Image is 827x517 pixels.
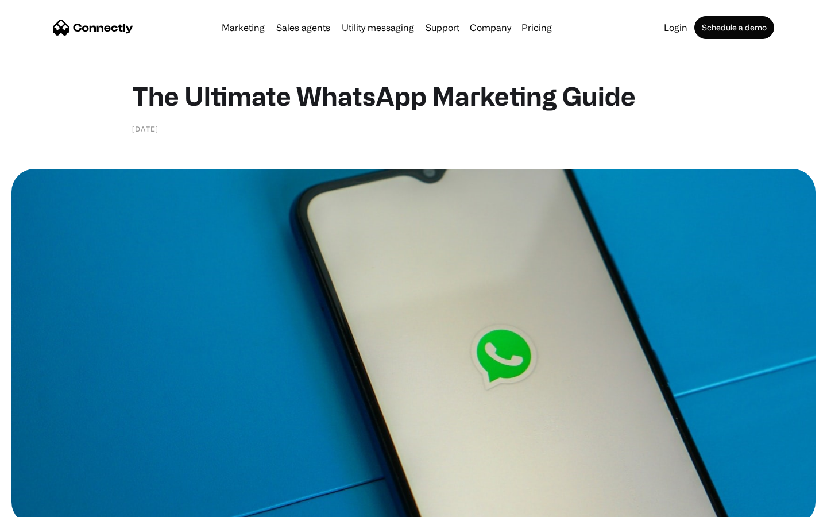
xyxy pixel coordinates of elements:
[659,23,692,32] a: Login
[272,23,335,32] a: Sales agents
[694,16,774,39] a: Schedule a demo
[11,497,69,513] aside: Language selected: English
[421,23,464,32] a: Support
[217,23,269,32] a: Marketing
[517,23,557,32] a: Pricing
[132,80,695,111] h1: The Ultimate WhatsApp Marketing Guide
[337,23,419,32] a: Utility messaging
[23,497,69,513] ul: Language list
[132,123,159,134] div: [DATE]
[470,20,511,36] div: Company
